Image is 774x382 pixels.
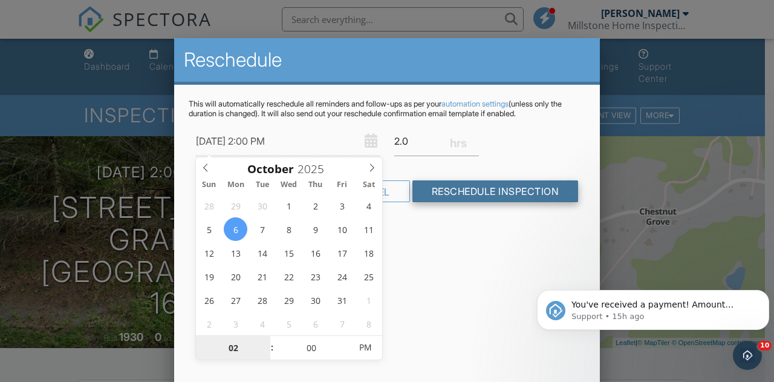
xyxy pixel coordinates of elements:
span: November 4, 2025 [250,312,274,335]
span: October 12, 2025 [197,241,221,265]
span: October 19, 2025 [197,265,221,288]
span: You've received a payment! Amount $760.00 Fee $21.20 Net $738.80 Transaction # pi_3SCOmWK7snlDGpR... [39,35,217,177]
span: October 5, 2025 [197,217,221,241]
iframe: Intercom notifications message [532,265,774,349]
span: October 11, 2025 [357,217,380,241]
span: Scroll to increment [247,163,294,175]
h2: Reschedule [184,48,590,72]
span: November 2, 2025 [197,312,221,335]
p: This will automatically reschedule all reminders and follow-ups as per your (unless only the dura... [189,99,585,119]
span: Sun [196,181,223,189]
span: October 1, 2025 [277,194,301,217]
span: October 3, 2025 [330,194,354,217]
span: October 9, 2025 [304,217,327,241]
span: Fri [329,181,356,189]
span: October 28, 2025 [250,288,274,312]
span: September 28, 2025 [197,194,221,217]
span: October 10, 2025 [330,217,354,241]
span: September 30, 2025 [250,194,274,217]
span: Click to toggle [348,335,382,360]
span: October 13, 2025 [224,241,247,265]
span: Sat [356,181,382,189]
span: November 1, 2025 [357,288,380,312]
input: Scroll to increment [274,336,348,360]
span: November 3, 2025 [224,312,247,335]
span: November 7, 2025 [330,312,354,335]
a: automation settings [441,99,509,108]
span: : [270,335,274,360]
span: October 26, 2025 [197,288,221,312]
span: October 17, 2025 [330,241,354,265]
span: October 18, 2025 [357,241,380,265]
span: Mon [223,181,249,189]
span: Thu [302,181,329,189]
span: Tue [249,181,276,189]
span: October 7, 2025 [250,217,274,241]
span: October 15, 2025 [277,241,301,265]
span: November 5, 2025 [277,312,301,335]
span: October 30, 2025 [304,288,327,312]
span: October 14, 2025 [250,241,274,265]
span: November 6, 2025 [304,312,327,335]
span: October 23, 2025 [304,265,327,288]
span: Wed [276,181,302,189]
span: October 16, 2025 [304,241,327,265]
input: Reschedule Inspection [412,180,579,202]
span: 10 [758,341,772,351]
span: October 27, 2025 [224,288,247,312]
span: October 6, 2025 [224,217,247,241]
span: October 24, 2025 [330,265,354,288]
span: November 8, 2025 [357,312,380,335]
span: October 20, 2025 [224,265,247,288]
span: October 8, 2025 [277,217,301,241]
span: September 29, 2025 [224,194,247,217]
p: Message from Support, sent 15h ago [39,47,222,58]
input: Scroll to increment [294,161,334,177]
span: October 4, 2025 [357,194,380,217]
span: October 2, 2025 [304,194,327,217]
span: October 22, 2025 [277,265,301,288]
span: October 25, 2025 [357,265,380,288]
span: October 31, 2025 [330,288,354,312]
input: Scroll to increment [196,336,270,360]
span: October 21, 2025 [250,265,274,288]
iframe: Intercom live chat [733,341,762,370]
span: October 29, 2025 [277,288,301,312]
